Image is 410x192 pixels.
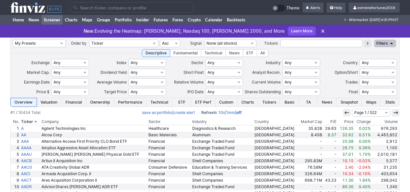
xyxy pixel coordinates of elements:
th: Sector [147,119,191,125]
span: Country [343,60,358,65]
a: Consumer Defensive [147,164,191,171]
span: Order by [71,41,87,46]
a: Maps [362,98,381,107]
a: 29.63 [323,125,337,132]
a: [PERSON_NAME] [PERSON_NAME] Physical Gold ETF [41,151,147,158]
span: Shares Outstanding [245,89,281,94]
a: [GEOGRAPHIC_DATA] [253,125,298,132]
a: News [318,98,336,107]
a: AAAA [20,145,41,151]
a: AAAU [20,151,41,158]
a: ATA Creativity Global ADR [41,164,147,171]
a: 9 [11,177,20,184]
a: Shell Companies [191,158,253,164]
a: [GEOGRAPHIC_DATA] [253,164,298,171]
div: Descriptive [142,49,170,57]
a: Healthcare [147,125,191,132]
a: 295.83M [298,158,323,164]
span: [DATE] 4:05 PM ET [370,15,398,25]
th: No. [10,119,20,125]
div: ETF [243,49,257,57]
a: Forex [170,15,185,25]
div: Technical [201,49,226,57]
a: 1,340 [372,184,399,190]
a: - [323,138,337,145]
a: Shell Companies [191,177,253,184]
span: | [142,109,195,116]
a: Groups [95,15,112,25]
a: Calendar [203,15,225,25]
span: Price $ [36,89,50,94]
a: 5 [11,151,20,158]
a: 32.62 [337,132,355,138]
span: 0.36% [359,145,371,150]
span: Market Cap. [27,70,50,75]
a: 2.40 [337,164,355,171]
a: Overview [11,98,37,107]
th: Change [355,119,372,125]
a: 698.71M [298,177,323,184]
th: Volume [372,119,400,125]
a: Charts [238,98,258,107]
a: 1 [11,125,20,132]
span: Aftermarket · [349,15,370,25]
span: New: [84,28,95,34]
span: Analyst Recom. [252,70,281,75]
a: 4,463,852 [372,132,399,138]
a: 0.40% [355,184,372,190]
a: 403,654 [372,171,399,177]
div: All [257,49,268,57]
a: AdvisorShares [PERSON_NAME] ADR ETF [41,184,147,190]
a: AAA [20,138,41,145]
a: Valuation [37,98,62,107]
a: Exchange Traded Fund [191,184,253,190]
a: 37.01 [337,151,355,158]
span: Trades [345,80,358,85]
span: Industry [266,60,281,65]
a: Exchange Traded Fund [191,138,253,145]
span: 0.02% [359,126,371,131]
a: Amplius Aggressive Asset Allocation ETF [41,145,147,151]
a: - [323,164,337,171]
a: - [323,151,337,158]
a: -2.04% [355,164,372,171]
a: Insider [134,15,151,25]
a: Shell Companies [191,171,253,177]
span: 86.30 [342,184,354,189]
a: 8.45B [298,132,323,138]
div: Fundamental [170,49,201,57]
th: P/E [323,119,337,125]
a: Financial [147,151,191,158]
a: [GEOGRAPHIC_DATA] [253,138,298,145]
th: Country [253,119,298,125]
div: #1 / 10434 Total [10,109,41,116]
th: Ticker [20,119,41,125]
a: - [298,184,323,190]
a: - [323,171,337,177]
a: Help [327,3,346,13]
span: Target Price [104,89,127,94]
a: 10.34 [337,171,355,177]
a: 1,105 [372,145,399,151]
a: 976,293 [372,125,399,132]
a: Learn More [288,27,316,36]
span: -0.10% [357,171,371,176]
a: - [323,158,337,164]
a: create alert [173,110,195,115]
a: 0.51% [355,132,372,138]
p: Evolving the Heatmap: [PERSON_NAME], Nasdaq 100, [PERSON_NAME] 2000, and More [84,28,285,34]
a: Aluminum [191,132,253,138]
a: 126.35 [337,125,355,132]
a: 2,010,181 [372,151,399,158]
a: 0.02% [355,125,372,132]
a: 86.30 [337,184,355,190]
a: Education & Training Services [191,164,253,171]
a: Stats [381,98,399,107]
a: Financial [147,138,191,145]
a: [GEOGRAPHIC_DATA] [253,184,298,190]
a: Basic Materials [147,132,191,138]
a: Ownership [86,98,114,107]
a: Snapshot [336,98,362,107]
a: 76.58M [298,164,323,171]
a: Maps [80,15,95,25]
